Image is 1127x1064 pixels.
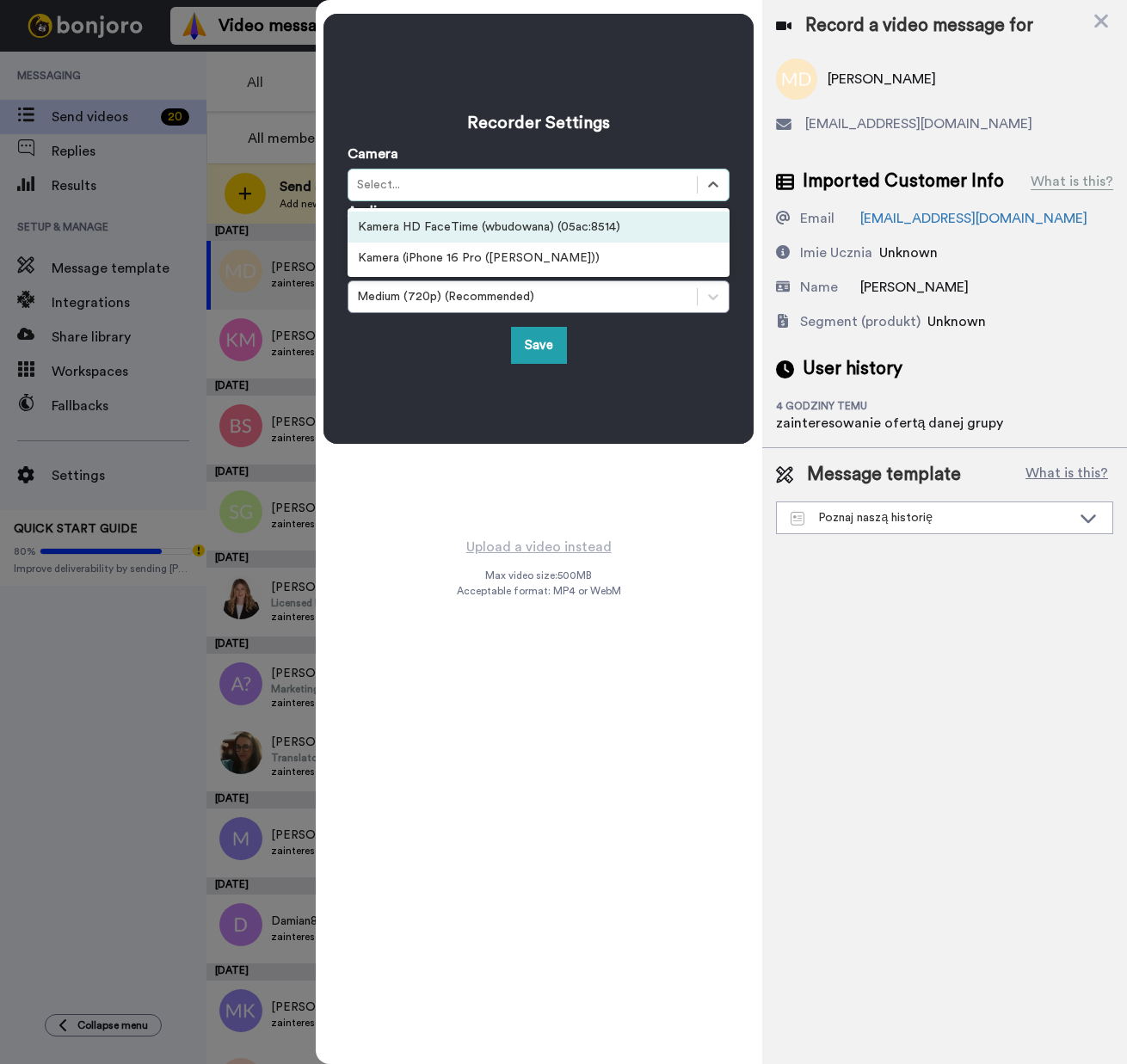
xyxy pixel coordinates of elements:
[511,327,567,364] button: Save
[860,280,969,294] span: [PERSON_NAME]
[805,114,1032,134] span: [EMAIL_ADDRESS][DOMAIN_NAME]
[348,111,730,135] h3: Recorder Settings
[927,315,986,329] span: Unknown
[348,212,730,243] div: Kamera HD FaceTime (wbudowana) (05ac:8514)
[791,512,805,526] img: Message-temps.svg
[461,536,617,558] button: Upload a video instead
[348,243,730,274] div: Kamera (iPhone 16 Pro ([PERSON_NAME]))
[879,246,938,260] span: Unknown
[791,509,1071,526] div: Poznaj naszą historię
[357,176,688,194] div: Select...
[1020,462,1113,488] button: What is this?
[348,201,385,222] label: Audio
[800,243,872,263] div: Imie Ucznia
[800,311,921,332] div: Segment (produkt)
[348,144,398,164] label: Camera
[776,413,1004,434] div: zainteresowanie ofertą danej grupy
[776,399,888,413] div: 4 godziny temu
[860,212,1087,225] a: [EMAIL_ADDRESS][DOMAIN_NAME]
[357,288,688,305] div: Medium (720p) (Recommended)
[803,356,902,382] span: User history
[457,584,621,598] span: Acceptable format: MP4 or WebM
[807,462,961,488] span: Message template
[800,277,838,298] div: Name
[1031,171,1113,192] div: What is this?
[803,169,1004,194] span: Imported Customer Info
[800,208,834,229] div: Email
[485,569,592,582] span: Max video size: 500 MB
